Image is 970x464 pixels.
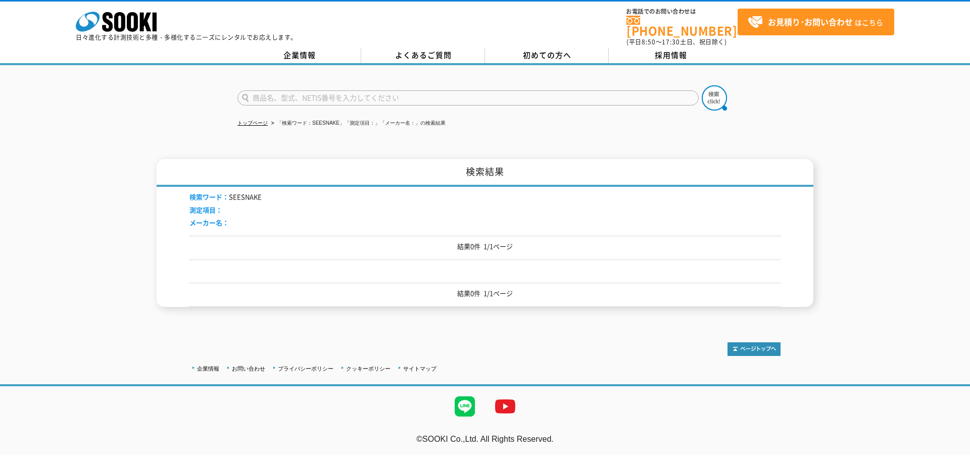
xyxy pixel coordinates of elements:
span: 測定項目： [189,205,222,215]
span: 初めての方へ [523,49,571,61]
input: 商品名、型式、NETIS番号を入力してください [237,90,699,106]
a: よくあるご質問 [361,48,485,63]
span: 17:30 [662,37,680,46]
img: LINE [445,386,485,427]
span: メーカー名： [189,218,229,227]
span: はこちら [748,15,883,30]
li: SEESNAKE [189,192,262,202]
h1: 検索結果 [157,159,813,187]
img: トップページへ [727,342,781,356]
a: 採用情報 [609,48,733,63]
span: 8:50 [642,37,656,46]
span: 検索ワード： [189,192,229,201]
strong: お見積り･お問い合わせ [768,16,853,28]
a: 企業情報 [197,366,219,372]
img: btn_search.png [702,85,727,111]
a: お見積り･お問い合わせはこちら [738,9,894,35]
img: YouTube [485,386,525,427]
span: (平日 ～ 土日、祝日除く) [626,37,726,46]
a: 企業情報 [237,48,361,63]
span: お電話でのお問い合わせは [626,9,738,15]
a: トップページ [237,120,268,126]
a: サイトマップ [403,366,437,372]
p: 結果0件 1/1ページ [189,241,781,252]
a: 初めての方へ [485,48,609,63]
a: テストMail [931,445,970,453]
a: プライバシーポリシー [278,366,333,372]
li: 「検索ワード：SEESNAKE」「測定項目：」「メーカー名：」の検索結果 [269,118,446,129]
p: 日々進化する計測技術と多種・多様化するニーズにレンタルでお応えします。 [76,34,297,40]
p: 結果0件 1/1ページ [189,288,781,299]
a: お問い合わせ [232,366,265,372]
a: [PHONE_NUMBER] [626,16,738,36]
a: クッキーポリシー [346,366,391,372]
